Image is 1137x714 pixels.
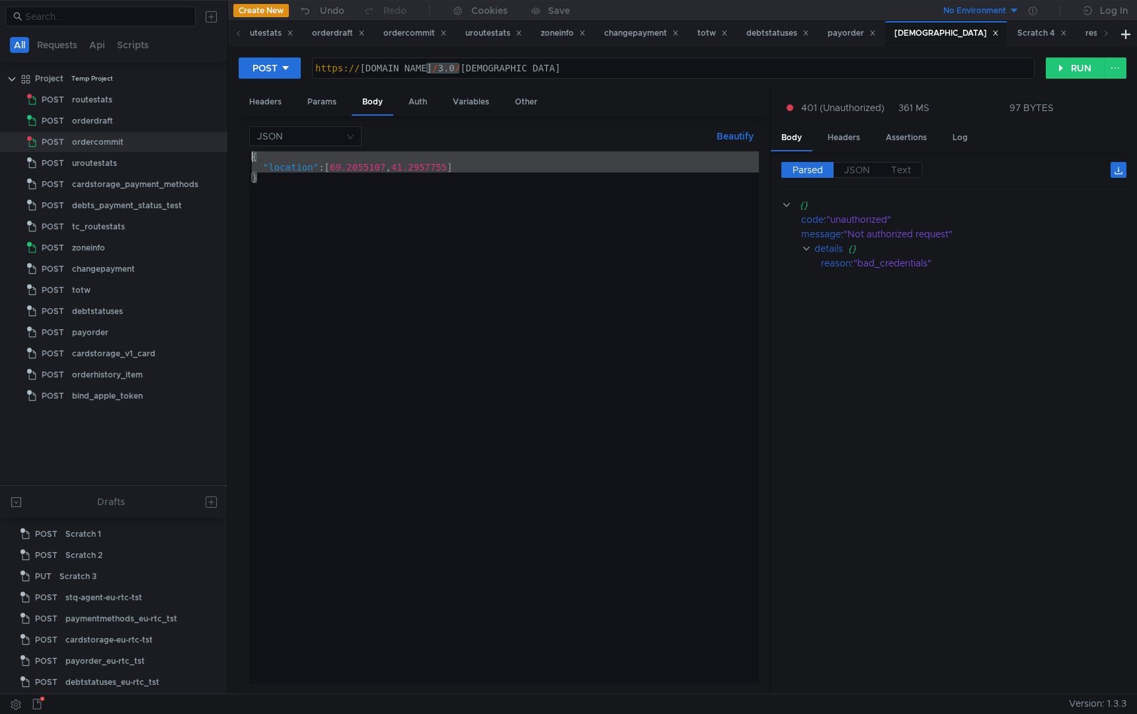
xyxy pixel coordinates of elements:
[898,102,929,114] div: 361 MS
[942,126,978,150] div: Log
[239,58,301,79] button: POST
[1009,102,1054,114] div: 97 BYTES
[42,301,64,321] span: POST
[801,100,884,115] span: 401 (Unauthorized)
[42,217,64,237] span: POST
[72,280,91,300] div: totw
[817,126,871,150] div: Headers
[35,672,58,692] span: POST
[42,238,64,258] span: POST
[71,69,113,89] div: Temp Project
[826,212,1109,227] div: "unauthorized"
[42,280,64,300] span: POST
[383,26,447,40] div: ordercommit
[697,26,728,40] div: totw
[72,90,112,110] div: routestats
[72,344,155,364] div: cardstorage_v1_card
[72,196,182,216] div: debts_payment_status_test
[239,90,292,114] div: Headers
[821,256,851,270] div: reason
[42,386,64,406] span: POST
[352,90,393,116] div: Body
[65,609,177,629] div: paymentmethods_eu-rtc_tst
[35,567,52,586] span: PUT
[604,26,679,40] div: changepayment
[943,5,1006,17] div: No Environment
[35,630,58,650] span: POST
[72,365,143,385] div: orderhistory_item
[771,126,812,151] div: Body
[383,3,407,19] div: Redo
[42,259,64,279] span: POST
[814,241,843,256] div: details
[253,61,278,75] div: POST
[42,111,64,131] span: POST
[875,126,937,150] div: Assertions
[793,164,823,176] span: Parsed
[398,90,438,114] div: Auth
[72,132,124,152] div: ordercommit
[59,567,97,586] div: Scratch 3
[801,227,841,241] div: message
[828,26,876,40] div: payorder
[85,37,109,53] button: Api
[72,111,113,131] div: orderdraft
[72,153,117,173] div: uroutestats
[42,196,64,216] span: POST
[1046,58,1105,79] button: RUN
[548,6,570,15] div: Save
[10,37,29,53] button: All
[289,1,354,20] button: Undo
[853,256,1110,270] div: "bad_credentials"
[1069,694,1126,713] span: Version: 1.3.3
[844,164,870,176] span: JSON
[320,3,344,19] div: Undo
[72,323,108,342] div: payorder
[801,227,1126,241] div: :
[843,227,1110,241] div: "Not authorized request"
[1100,3,1128,19] div: Log In
[42,323,64,342] span: POST
[471,3,508,19] div: Cookies
[72,386,143,406] div: bind_apple_token
[504,90,548,114] div: Other
[35,588,58,608] span: POST
[72,301,123,321] div: debtstatuses
[848,241,1110,256] div: {}
[891,164,911,176] span: Text
[72,217,125,237] div: tc_routestats
[42,175,64,194] span: POST
[65,524,101,544] div: Scratch 1
[97,494,125,510] div: Drafts
[72,259,135,279] div: changepayment
[65,651,145,671] div: payorder_eu-rtc_tst
[312,26,365,40] div: orderdraft
[233,4,289,17] button: Create New
[354,1,416,20] button: Redo
[42,365,64,385] span: POST
[801,212,824,227] div: code
[821,256,1126,270] div: :
[65,588,142,608] div: stq-agent-eu-rtc-tst
[746,26,809,40] div: debtstatuses
[35,545,58,565] span: POST
[800,198,1108,212] div: {}
[241,26,294,40] div: routestats
[33,37,81,53] button: Requests
[1017,26,1067,40] div: Scratch 4
[65,545,102,565] div: Scratch 2
[711,128,759,144] button: Beautify
[801,212,1126,227] div: :
[25,9,188,24] input: Search...
[72,175,198,194] div: cardstorage_payment_methods
[894,26,999,40] div: [DEMOGRAPHIC_DATA]
[42,132,64,152] span: POST
[35,524,58,544] span: POST
[465,26,522,40] div: uroutestats
[42,344,64,364] span: POST
[541,26,586,40] div: zoneinfo
[42,153,64,173] span: POST
[65,672,159,692] div: debtstatuses_eu-rtc_tst
[35,69,63,89] div: Project
[35,694,58,713] span: POST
